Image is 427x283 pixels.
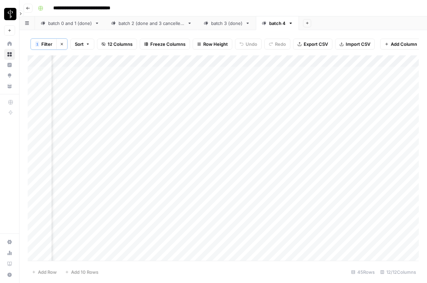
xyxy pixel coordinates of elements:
[61,267,102,278] button: Add 10 Rows
[150,41,185,48] span: Freeze Columns
[335,39,375,50] button: Import CSV
[211,20,243,27] div: batch 3 (done)
[348,267,377,278] div: 45 Rows
[246,41,257,48] span: Undo
[4,247,15,258] a: Usage
[35,41,39,47] div: 1
[269,20,286,27] div: batch 4
[71,269,98,275] span: Add 10 Rows
[119,20,184,27] div: batch 2 (done and 3 cancelled)
[97,39,137,50] button: 12 Columns
[293,39,332,50] button: Export CSV
[377,267,419,278] div: 12/12 Columns
[48,20,92,27] div: batch 0 and 1 (done)
[108,41,133,48] span: 12 Columns
[275,41,286,48] span: Redo
[256,16,299,30] a: batch 4
[4,59,15,70] a: Insights
[203,41,228,48] span: Row Height
[70,39,94,50] button: Sort
[28,267,61,278] button: Add Row
[105,16,198,30] a: batch 2 (done and 3 cancelled)
[35,16,105,30] a: batch 0 and 1 (done)
[4,8,16,20] img: LP Production Workloads Logo
[4,49,15,60] a: Browse
[75,41,84,48] span: Sort
[4,5,15,23] button: Workspace: LP Production Workloads
[380,39,422,50] button: Add Column
[140,39,190,50] button: Freeze Columns
[4,237,15,247] a: Settings
[4,38,15,49] a: Home
[38,269,57,275] span: Add Row
[304,41,328,48] span: Export CSV
[264,39,290,50] button: Redo
[346,41,370,48] span: Import CSV
[41,41,52,48] span: Filter
[4,258,15,269] a: Learning Hub
[4,81,15,92] a: Your Data
[193,39,232,50] button: Row Height
[4,70,15,81] a: Opportunities
[36,41,38,47] span: 1
[235,39,262,50] button: Undo
[4,269,15,280] button: Help + Support
[31,39,56,50] button: 1Filter
[198,16,256,30] a: batch 3 (done)
[391,41,417,48] span: Add Column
